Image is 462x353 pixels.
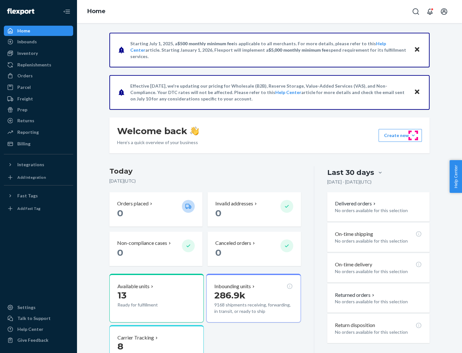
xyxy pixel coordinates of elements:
[327,168,374,177] div: Last 30 days
[17,175,46,180] div: Add Integration
[17,50,38,56] div: Inventory
[117,139,199,146] p: Here’s a quick overview of your business
[275,90,301,95] a: Help Center
[4,139,73,149] a: Billing
[413,45,421,55] button: Close
[117,200,149,207] p: Orders placed
[4,172,73,183] a: Add Integration
[215,247,221,258] span: 0
[4,48,73,58] a: Inventory
[130,40,408,60] p: Starting July 1, 2025, a is applicable to all merchants. For more details, please refer to this a...
[335,268,422,275] p: No orders available for this selection
[117,208,123,219] span: 0
[215,200,253,207] p: Invalid addresses
[60,5,73,18] button: Close Navigation
[214,290,245,301] span: 286.9k
[208,232,301,266] button: Canceled orders 0
[424,5,436,18] button: Open notifications
[335,200,377,207] button: Delivered orders
[335,329,422,335] p: No orders available for this selection
[109,166,301,176] h3: Today
[4,71,73,81] a: Orders
[117,341,123,352] span: 8
[109,232,202,266] button: Non-compliance cases 0
[17,84,31,90] div: Parcel
[17,315,51,322] div: Talk to Support
[4,127,73,137] a: Reporting
[335,291,376,299] button: Returned orders
[17,117,34,124] div: Returns
[335,238,422,244] p: No orders available for this selection
[409,5,422,18] button: Open Search Box
[4,191,73,201] button: Fast Tags
[17,73,33,79] div: Orders
[117,283,150,290] p: Available units
[4,335,73,345] button: Give Feedback
[17,107,27,113] div: Prep
[335,322,375,329] p: Return disposition
[4,26,73,36] a: Home
[17,193,38,199] div: Fast Tags
[117,334,154,341] p: Carrier Tracking
[4,116,73,126] a: Returns
[109,178,301,184] p: [DATE] ( UTC )
[327,179,372,185] p: [DATE] - [DATE] ( UTC )
[4,82,73,92] a: Parcel
[82,2,111,21] ol: breadcrumbs
[17,337,48,343] div: Give Feedback
[87,8,106,15] a: Home
[4,203,73,214] a: Add Fast Tag
[17,62,51,68] div: Replenishments
[335,207,422,214] p: No orders available for this selection
[4,159,73,170] button: Integrations
[4,313,73,323] a: Talk to Support
[208,192,301,227] button: Invalid addresses 0
[335,230,373,238] p: On-time shipping
[449,160,462,193] button: Help Center
[214,283,251,290] p: Inbounding units
[17,129,39,135] div: Reporting
[117,247,123,258] span: 0
[17,39,37,45] div: Inbounds
[215,239,251,247] p: Canceled orders
[335,298,422,305] p: No orders available for this selection
[214,302,293,314] p: 9168 shipments receiving, forwarding, in transit, or ready to ship
[117,290,126,301] span: 13
[17,304,36,311] div: Settings
[4,324,73,334] a: Help Center
[109,274,204,323] button: Available units13Ready for fulfillment
[379,129,422,142] button: Create new
[17,206,40,211] div: Add Fast Tag
[335,261,372,268] p: On-time delivery
[206,274,301,323] button: Inbounding units286.9k9168 shipments receiving, forwarding, in transit, or ready to ship
[17,141,30,147] div: Billing
[17,28,30,34] div: Home
[17,96,33,102] div: Freight
[413,88,421,97] button: Close
[438,5,450,18] button: Open account menu
[4,105,73,115] a: Prep
[130,83,408,102] p: Effective [DATE], we're updating our pricing for Wholesale (B2B), Reserve Storage, Value-Added Se...
[4,60,73,70] a: Replenishments
[7,8,34,15] img: Flexport logo
[4,37,73,47] a: Inbounds
[177,41,234,46] span: $500 monthly minimum fee
[17,161,44,168] div: Integrations
[4,302,73,313] a: Settings
[109,192,202,227] button: Orders placed 0
[17,326,43,332] div: Help Center
[269,47,329,53] span: $5,000 monthly minimum fee
[117,302,177,308] p: Ready for fulfillment
[117,125,199,137] h1: Welcome back
[117,239,167,247] p: Non-compliance cases
[4,94,73,104] a: Freight
[190,126,199,135] img: hand-wave emoji
[215,208,221,219] span: 0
